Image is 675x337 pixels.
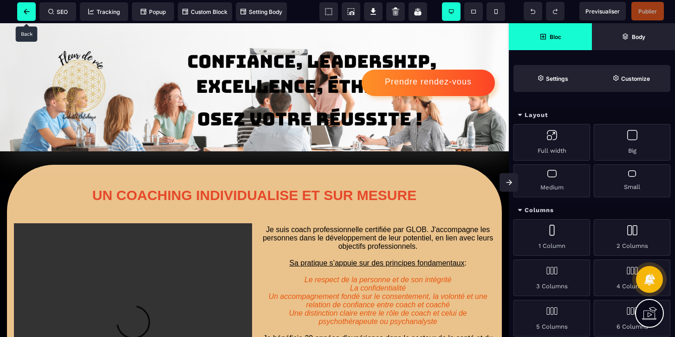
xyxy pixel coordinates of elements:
[509,202,675,219] div: Columns
[362,46,495,73] button: Prendre rendez-vous
[319,2,338,21] span: View components
[550,33,561,40] strong: Bloc
[594,259,670,296] div: 4 Columns
[509,23,592,50] span: Open Blocks
[594,124,670,161] div: Big
[88,8,120,15] span: Tracking
[240,8,282,15] span: Setting Body
[513,219,590,256] div: 1 Column
[48,8,68,15] span: SEO
[546,75,568,82] strong: Settings
[289,236,464,244] u: Sa pratique s’appuie sur des principes fondamentaux
[594,300,670,337] div: 6 Columns
[141,8,166,15] span: Popup
[350,261,406,269] i: La confidentialité
[621,75,650,82] strong: Customize
[305,253,452,260] i: Le respect de la personne et de son intégrité
[638,8,657,15] span: Publier
[342,2,360,21] span: Screenshot
[268,269,489,285] i: Un accompagnement fondé sur le consentement, la volonté et une relation de confiance entre coach ...
[594,164,670,197] div: Small
[509,107,675,124] div: Layout
[632,33,645,40] strong: Body
[182,8,227,15] span: Custom Block
[513,259,590,296] div: 3 Columns
[594,219,670,256] div: 2 Columns
[579,2,626,20] span: Preview
[513,65,592,92] span: Settings
[513,164,590,197] div: Medium
[585,8,620,15] span: Previsualiser
[513,124,590,161] div: Full width
[592,65,670,92] span: Open Style Manager
[289,286,469,302] i: Une distinction claire entre le rôle de coach et celui de psychothérapeute ou psychanalyste
[592,23,675,50] span: Open Layer Manager
[92,164,416,180] b: UN COACHING INDIVIDUALISE ET SUR MESURE
[513,300,590,337] div: 5 Columns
